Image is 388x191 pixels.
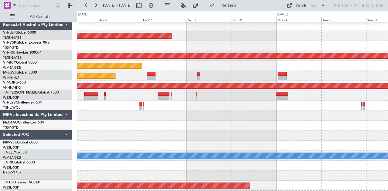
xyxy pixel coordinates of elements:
[7,12,66,21] button: All Aircraft
[3,121,44,124] a: N604AUChallenger 604
[3,31,36,35] a: VH-LEPGlobal 6000
[276,17,321,22] div: Mon 1
[3,101,16,104] span: VH-L2B
[3,161,14,164] span: T7-RIC
[187,17,232,22] div: Sat 30
[3,151,27,154] a: T7-ELLYG-550
[3,155,21,160] a: WMSA/SZB
[3,151,16,154] span: T7-ELLY
[207,1,243,10] button: Refresh
[3,31,15,35] span: VH-LEP
[3,141,17,144] span: N8998K
[3,185,19,190] a: WSSL/XSP
[78,12,88,17] div: [DATE]
[3,101,42,104] a: VH-L2BChallenger 604
[3,141,38,144] a: N8998KGlobal 6000
[3,65,21,70] a: WMSA/SZB
[3,81,15,84] span: VP-CJR
[3,161,35,164] a: T7-RICGlobal 6000
[3,75,20,80] a: WIHH/HLP
[3,171,22,174] a: B757-1757
[216,3,242,8] span: Refresh
[3,45,18,50] a: YSSY/SYD
[3,165,19,170] a: WSSL/XSP
[3,55,22,60] a: YMEN/MEB
[3,171,15,174] span: B757-1
[3,35,22,40] a: YMEN/MEB
[3,105,20,110] a: YSHL/WOL
[296,3,316,9] div: Quick Links
[3,51,41,54] a: VH-RIUHawker 800XP
[3,41,16,44] span: VH-VSK
[232,17,276,22] div: Sun 31
[3,181,40,184] a: T7-TSTHawker 900XP
[3,61,16,64] span: VP-BCY
[3,91,59,94] a: T7-[PERSON_NAME]Global 7500
[3,51,15,54] span: VH-RIU
[142,17,187,22] div: Fri 29
[321,17,366,22] div: Tue 2
[3,121,18,124] span: N604AU
[277,12,288,17] div: [DATE]
[3,181,15,184] span: T7-TST
[3,85,21,90] a: VHHH/HKG
[284,1,329,10] button: Quick Links
[3,71,16,74] span: M-JGVJ
[3,95,19,100] a: WSSL/XSP
[3,91,38,94] span: T7-[PERSON_NAME]
[3,71,37,74] a: M-JGVJGlobal 5000
[3,61,37,64] a: VP-BCYGlobal 5000
[3,41,50,44] a: VH-VSKGlobal Express XRS
[97,17,142,22] div: Thu 28
[103,3,132,8] span: [DATE] - [DATE]
[16,15,64,19] span: All Aircraft
[3,125,18,130] a: YSSY/SYD
[3,145,19,150] a: WSSL/XSP
[18,1,53,10] input: Trip Number
[3,81,26,84] a: VP-CJRG-650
